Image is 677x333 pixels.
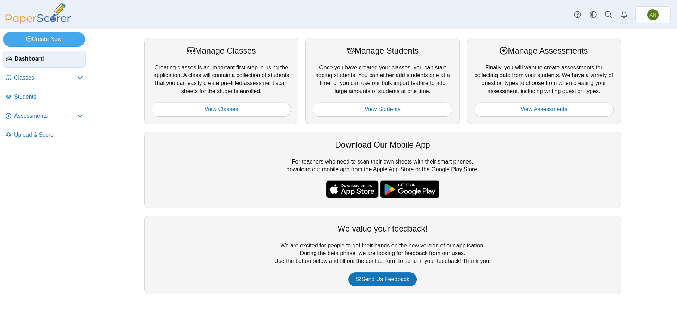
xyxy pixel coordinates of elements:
[326,180,379,198] img: apple-store-badge.svg
[647,9,659,20] span: Abby Nance
[649,12,656,17] span: Abby Nance
[348,272,417,286] a: Send Us Feedback
[144,216,621,294] div: We are excited for people to get their hands on the new version of our application. During the be...
[3,108,86,125] a: Assessments
[144,38,298,124] div: Creating classes is an important first step in using the application. A class will contain a coll...
[474,102,614,116] a: View Assessments
[635,6,671,23] a: Abby Nance
[3,89,86,106] a: Students
[152,45,291,56] div: Manage Classes
[467,38,621,124] div: Finally, you will want to create assessments for collecting data from your students. We have a va...
[3,127,86,144] a: Upload & Score
[313,45,452,56] div: Manage Students
[3,19,73,25] a: PaperScorer
[14,93,83,101] span: Students
[616,7,632,23] a: Alerts
[380,180,439,198] img: google-play-badge.png
[305,38,459,124] div: Once you have created your classes, you can start adding students. You can either add students on...
[3,3,73,24] img: PaperScorer
[313,102,452,116] a: View Students
[3,70,86,87] a: Classes
[152,139,614,150] div: Download Our Mobile App
[14,55,83,63] span: Dashboard
[152,102,291,116] a: View Classes
[14,131,83,139] span: Upload & Score
[14,112,77,120] span: Assessments
[474,45,614,56] div: Manage Assessments
[3,51,86,68] a: Dashboard
[144,132,621,208] div: For teachers who need to scan their own sheets with their smart phones, download our mobile app f...
[152,223,614,234] div: We value your feedback!
[3,32,85,46] a: Create New
[356,276,409,282] span: Send Us Feedback
[14,74,77,82] span: Classes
